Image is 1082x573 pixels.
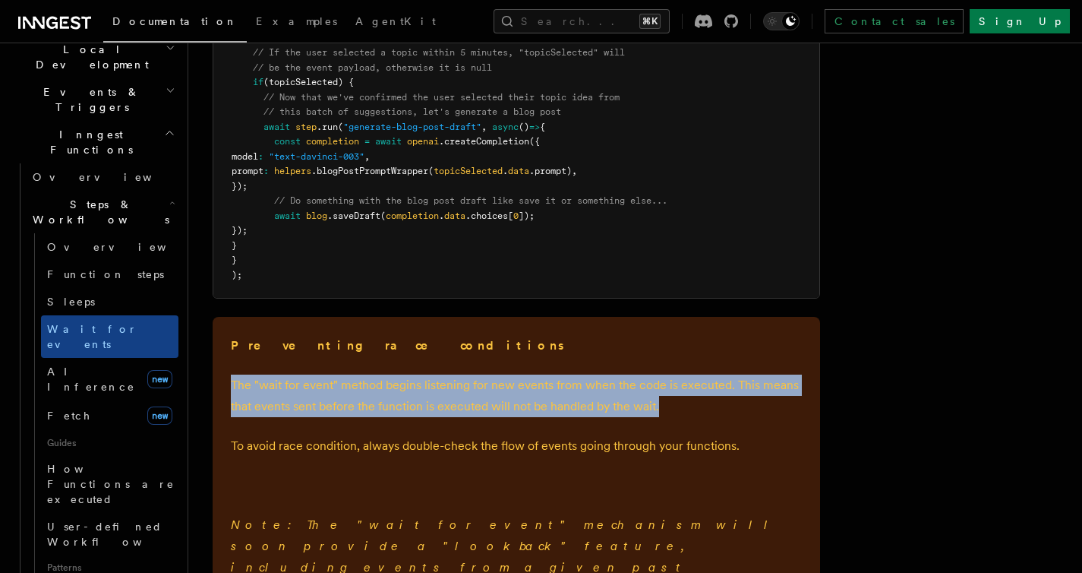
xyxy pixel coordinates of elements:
span: How Functions are executed [47,463,175,505]
span: AgentKit [355,15,436,27]
a: Overview [27,163,178,191]
span: ); [232,270,242,280]
span: .saveDraft [327,211,380,221]
span: , [572,166,577,176]
span: .blogPostPromptWrapper [311,166,428,176]
kbd: ⌘K [639,14,661,29]
span: Sleeps [47,296,95,308]
a: User-defined Workflows [41,513,178,556]
button: Events & Triggers [12,78,178,121]
button: Inngest Functions [12,121,178,163]
span: } [232,255,237,265]
span: Local Development [12,42,166,72]
span: data [444,211,465,221]
span: . [503,166,508,176]
span: Steps & Workflows [27,197,169,227]
span: Examples [256,15,337,27]
p: To avoid race condition, always double-check the flow of events going through your functions. [231,435,802,457]
span: openai [407,136,439,147]
button: Search...⌘K [494,9,670,33]
p: The "wait for event" method begins listening for new events from when the code is executed. This ... [231,375,802,417]
a: Fetchnew [41,400,178,431]
span: topicSelected [434,166,503,176]
span: await [263,122,290,132]
a: Documentation [103,5,247,43]
span: ]); [519,211,535,221]
span: (topicSelected) { [263,77,354,87]
span: => [529,122,540,132]
span: .run [317,122,338,132]
span: , [481,122,487,132]
span: completion [306,136,359,147]
span: helpers [274,166,311,176]
span: .createCompletion [439,136,529,147]
span: . [439,211,444,221]
span: new [147,407,172,425]
span: // be the event payload, otherwise it is null [253,62,492,73]
a: Function steps [41,261,178,288]
span: blog [306,211,327,221]
span: const [274,136,301,147]
span: await [375,136,402,147]
a: Sign Up [970,9,1070,33]
span: data [508,166,529,176]
span: Inngest Functions [12,127,164,157]
span: ({ [529,136,540,147]
span: : [263,166,269,176]
strong: Preventing race conditions [231,338,566,353]
a: AgentKit [346,5,445,41]
span: }); [232,225,248,236]
span: .choices[ [465,211,513,221]
span: Events & Triggers [12,84,166,115]
span: }); [232,181,248,192]
span: prompt [232,166,263,176]
span: // this batch of suggestions, let's generate a blog post [263,106,561,117]
span: } [232,240,237,251]
span: ( [380,211,386,221]
a: Wait for events [41,315,178,358]
span: Documentation [112,15,238,27]
span: .prompt) [529,166,572,176]
a: AI Inferencenew [41,358,178,400]
a: Contact sales [825,9,964,33]
span: completion [386,211,439,221]
span: ( [338,122,343,132]
span: { [540,122,545,132]
a: How Functions are executed [41,455,178,513]
span: step [295,122,317,132]
span: () [519,122,529,132]
span: Overview [47,241,203,253]
span: if [253,77,263,87]
span: // Do something with the blog post draft like save it or something else... [274,195,667,206]
button: Toggle dark mode [763,12,800,30]
button: Local Development [12,36,178,78]
span: "generate-blog-post-draft" [343,122,481,132]
span: model [232,151,258,162]
span: : [258,151,263,162]
a: Examples [247,5,346,41]
span: Guides [41,431,178,455]
span: Wait for events [47,323,137,350]
span: // If the user selected a topic within 5 minutes, "topicSelected" will [253,47,625,58]
span: ( [428,166,434,176]
span: = [364,136,370,147]
span: , [364,151,370,162]
span: Overview [33,171,189,183]
span: await [274,211,301,221]
a: Overview [41,233,178,261]
button: Steps & Workflows [27,191,178,233]
span: new [147,370,172,388]
span: "text-davinci-003" [269,151,364,162]
span: // Now that we've confirmed the user selected their topic idea from [263,92,620,103]
span: Fetch [47,410,91,422]
span: 0 [513,211,519,221]
span: Function steps [47,268,164,280]
span: User-defined Workflows [47,521,184,548]
span: async [492,122,519,132]
a: Sleeps [41,288,178,315]
span: AI Inference [47,366,135,393]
